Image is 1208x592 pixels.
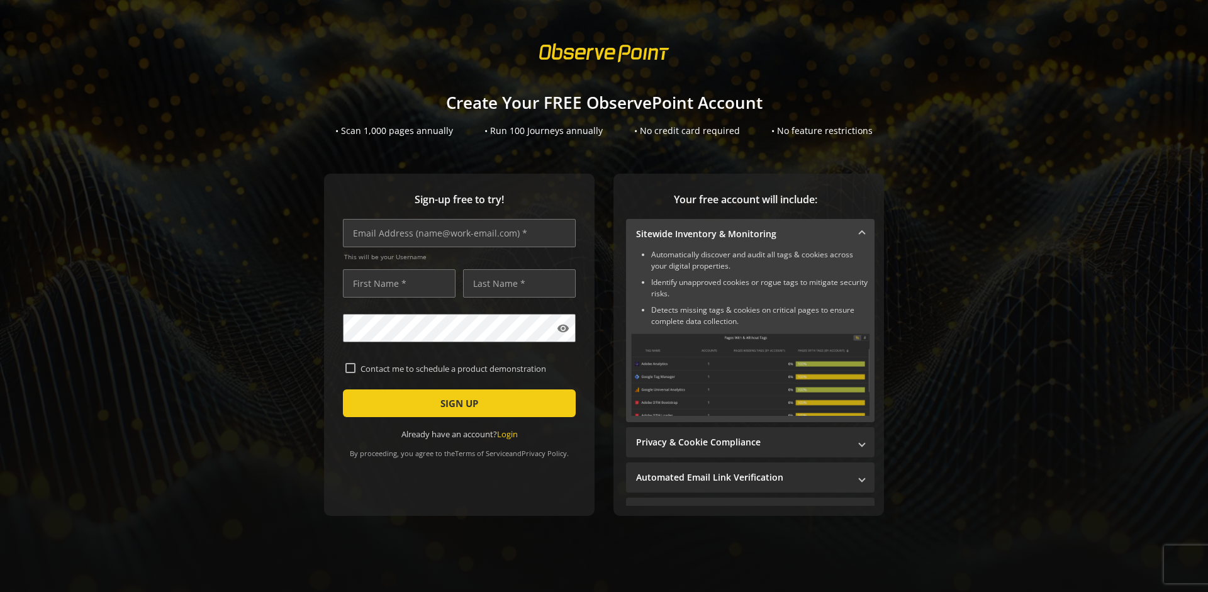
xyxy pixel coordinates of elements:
input: First Name * [343,269,456,298]
span: Your free account will include: [626,193,865,207]
a: Login [497,428,518,440]
mat-expansion-panel-header: Performance Monitoring with Web Vitals [626,498,875,528]
span: This will be your Username [344,252,576,261]
div: • No credit card required [634,125,740,137]
li: Automatically discover and audit all tags & cookies across your digital properties. [651,249,870,272]
mat-expansion-panel-header: Automated Email Link Verification [626,462,875,493]
span: Sign-up free to try! [343,193,576,207]
div: By proceeding, you agree to the and . [343,440,576,458]
button: SIGN UP [343,389,576,417]
div: • Run 100 Journeys annually [484,125,603,137]
mat-expansion-panel-header: Sitewide Inventory & Monitoring [626,219,875,249]
mat-expansion-panel-header: Privacy & Cookie Compliance [626,427,875,457]
mat-panel-title: Privacy & Cookie Compliance [636,436,849,449]
a: Privacy Policy [522,449,567,458]
li: Detects missing tags & cookies on critical pages to ensure complete data collection. [651,304,870,327]
label: Contact me to schedule a product demonstration [355,363,573,374]
input: Last Name * [463,269,576,298]
mat-panel-title: Sitewide Inventory & Monitoring [636,228,849,240]
mat-panel-title: Automated Email Link Verification [636,471,849,484]
div: • Scan 1,000 pages annually [335,125,453,137]
li: Identify unapproved cookies or rogue tags to mitigate security risks. [651,277,870,299]
a: Terms of Service [455,449,509,458]
input: Email Address (name@work-email.com) * [343,219,576,247]
span: SIGN UP [440,392,478,415]
div: Already have an account? [343,428,576,440]
div: • No feature restrictions [771,125,873,137]
img: Sitewide Inventory & Monitoring [631,333,870,416]
div: Sitewide Inventory & Monitoring [626,249,875,422]
mat-icon: visibility [557,322,569,335]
